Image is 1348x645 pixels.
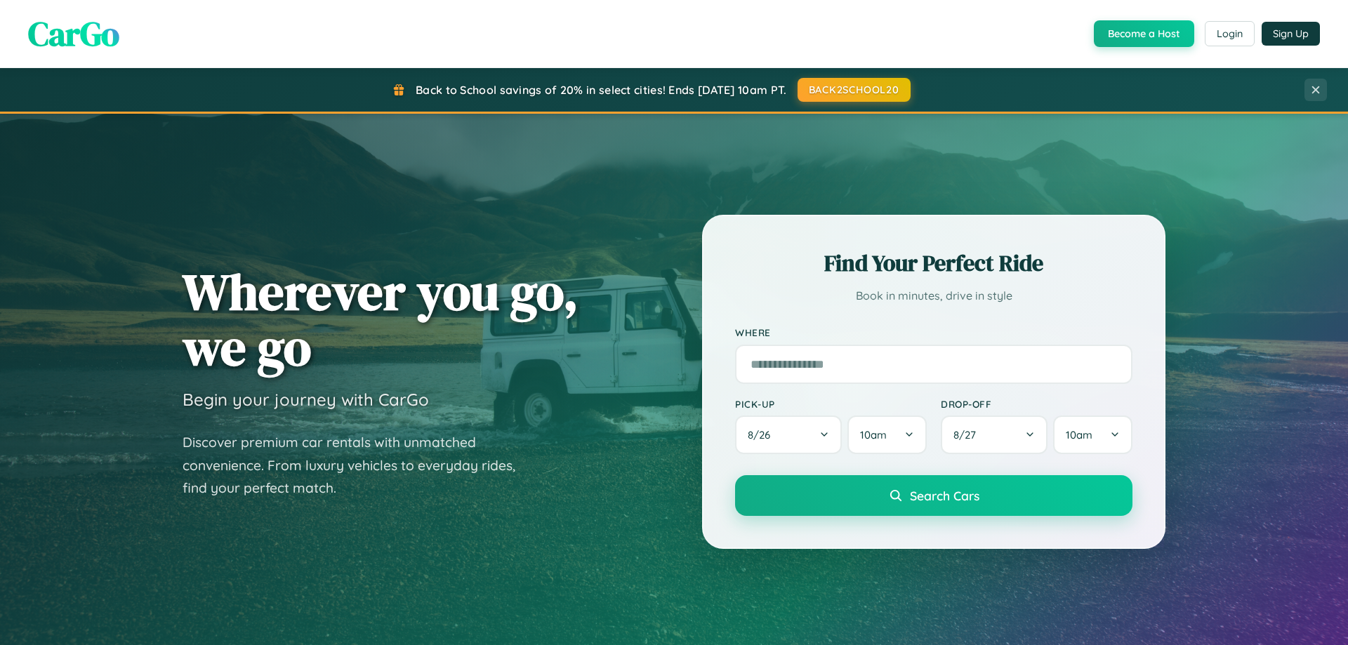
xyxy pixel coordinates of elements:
span: 10am [1066,428,1092,441]
span: Back to School savings of 20% in select cities! Ends [DATE] 10am PT. [416,83,786,97]
button: 10am [1053,415,1132,454]
button: 8/26 [735,415,842,454]
button: Login [1205,21,1255,46]
h2: Find Your Perfect Ride [735,248,1132,279]
p: Book in minutes, drive in style [735,286,1132,306]
span: 8 / 26 [748,428,777,441]
button: BACK2SCHOOL20 [798,78,911,102]
label: Pick-up [735,398,927,410]
span: 8 / 27 [953,428,983,441]
button: 8/27 [941,415,1048,454]
span: 10am [860,428,887,441]
button: Search Cars [735,475,1132,516]
h3: Begin your journey with CarGo [183,389,429,410]
h1: Wherever you go, we go [183,264,579,375]
p: Discover premium car rentals with unmatched convenience. From luxury vehicles to everyday rides, ... [183,431,534,500]
span: CarGo [28,11,119,57]
label: Drop-off [941,398,1132,410]
span: Search Cars [910,488,979,503]
button: 10am [847,415,927,454]
label: Where [735,327,1132,339]
button: Sign Up [1262,22,1320,46]
button: Become a Host [1094,20,1194,47]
